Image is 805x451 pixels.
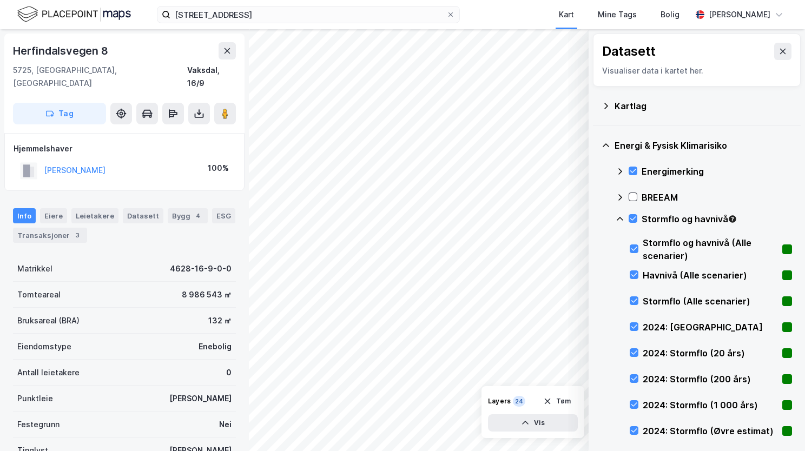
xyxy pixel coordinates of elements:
[13,42,110,59] div: Herfindalsvegen 8
[643,236,778,262] div: Stormflo og havnivå (Alle scenarier)
[170,262,232,275] div: 4628-16-9-0-0
[168,208,208,223] div: Bygg
[17,314,80,327] div: Bruksareal (BRA)
[72,230,83,241] div: 3
[17,340,71,353] div: Eiendomstype
[17,5,131,24] img: logo.f888ab2527a4732fd821a326f86c7f29.svg
[123,208,163,223] div: Datasett
[643,321,778,334] div: 2024: [GEOGRAPHIC_DATA]
[208,314,232,327] div: 132 ㎡
[488,414,578,432] button: Vis
[17,392,53,405] div: Punktleie
[602,64,791,77] div: Visualiser data i kartet her.
[13,228,87,243] div: Transaksjoner
[615,139,792,152] div: Energi & Fysisk Klimarisiko
[13,64,187,90] div: 5725, [GEOGRAPHIC_DATA], [GEOGRAPHIC_DATA]
[709,8,770,21] div: [PERSON_NAME]
[559,8,574,21] div: Kart
[40,208,67,223] div: Eiere
[615,100,792,112] div: Kartlag
[643,373,778,386] div: 2024: Stormflo (200 års)
[513,396,525,407] div: 24
[17,262,52,275] div: Matrikkel
[643,425,778,437] div: 2024: Stormflo (Øvre estimat)
[642,165,792,178] div: Energimerking
[536,393,578,410] button: Tøm
[182,288,232,301] div: 8 986 543 ㎡
[219,418,232,431] div: Nei
[751,399,805,451] iframe: Chat Widget
[643,269,778,282] div: Havnivå (Alle scenarier)
[170,6,446,23] input: Søk på adresse, matrikkel, gårdeiere, leietakere eller personer
[643,399,778,412] div: 2024: Stormflo (1 000 års)
[642,213,792,225] div: Stormflo og havnivå
[71,208,118,223] div: Leietakere
[13,103,106,124] button: Tag
[643,295,778,308] div: Stormflo (Alle scenarier)
[13,208,36,223] div: Info
[169,392,232,405] div: [PERSON_NAME]
[661,8,679,21] div: Bolig
[643,347,778,360] div: 2024: Stormflo (20 års)
[488,397,511,406] div: Layers
[728,214,737,224] div: Tooltip anchor
[208,162,229,175] div: 100%
[598,8,637,21] div: Mine Tags
[17,418,60,431] div: Festegrunn
[17,288,61,301] div: Tomteareal
[193,210,203,221] div: 4
[199,340,232,353] div: Enebolig
[17,366,80,379] div: Antall leietakere
[14,142,235,155] div: Hjemmelshaver
[642,191,792,204] div: BREEAM
[212,208,235,223] div: ESG
[226,366,232,379] div: 0
[187,64,236,90] div: Vaksdal, 16/9
[602,43,656,60] div: Datasett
